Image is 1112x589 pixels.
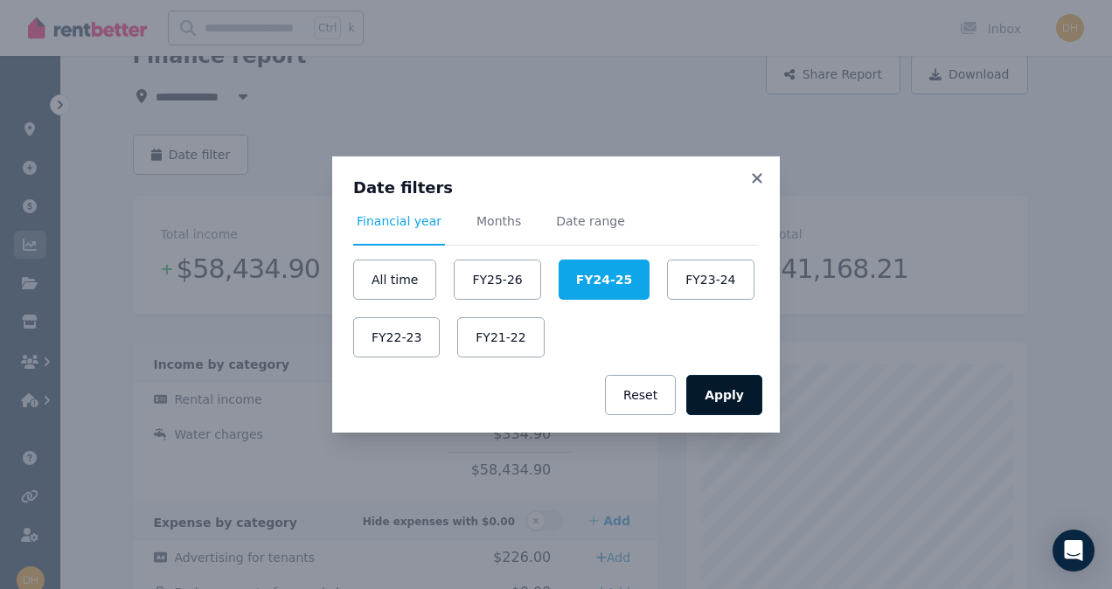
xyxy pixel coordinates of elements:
h3: Date filters [353,177,759,198]
div: Open Intercom Messenger [1053,530,1095,572]
button: FY24-25 [559,260,650,300]
button: FY22-23 [353,317,440,357]
button: Reset [605,375,676,415]
nav: Tabs [353,212,759,246]
button: FY25-26 [454,260,540,300]
button: FY21-22 [457,317,544,357]
button: FY23-24 [667,260,754,300]
span: Financial year [357,212,441,230]
span: Date range [556,212,625,230]
button: Apply [686,375,762,415]
button: All time [353,260,436,300]
span: Months [476,212,521,230]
